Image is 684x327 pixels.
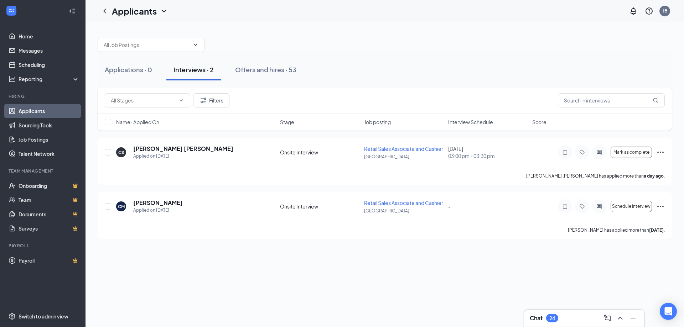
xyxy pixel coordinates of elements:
svg: Settings [9,313,16,320]
span: Retail Sales Associate and Cashier [364,200,443,206]
h5: [PERSON_NAME] [PERSON_NAME] [133,145,233,153]
svg: ChevronUp [616,314,625,322]
span: Job posting [364,118,391,126]
a: Messages [19,43,79,58]
span: Score [532,118,546,126]
div: Offers and hires · 53 [235,65,296,74]
h5: [PERSON_NAME] [133,199,183,207]
div: Hiring [9,93,78,99]
svg: Tag [578,204,586,209]
div: [DATE] [448,145,528,159]
span: Stage [280,118,294,126]
button: ChevronUp [615,312,626,324]
svg: ComposeMessage [603,314,612,322]
a: Job Postings [19,132,79,147]
a: Talent Network [19,147,79,161]
svg: Collapse [69,7,76,15]
svg: Note [561,204,569,209]
svg: ActiveChat [595,149,603,155]
svg: ChevronDown [178,97,184,103]
svg: Notifications [629,7,638,15]
a: Scheduling [19,58,79,72]
div: Switch to admin view [19,313,68,320]
b: a day ago [644,173,664,179]
button: Mark as complete [611,147,652,158]
svg: Analysis [9,75,16,83]
a: TeamCrown [19,193,79,207]
div: CS [118,149,124,155]
p: [PERSON_NAME] has applied more than . [568,227,665,233]
svg: Filter [199,96,208,105]
a: DocumentsCrown [19,207,79,221]
span: - [448,203,451,210]
span: Mark as complete [613,150,649,155]
p: [GEOGRAPHIC_DATA] [364,154,444,160]
input: All Stages [111,96,176,104]
span: Schedule interview [612,204,651,209]
button: Filter Filters [193,93,229,107]
a: SurveysCrown [19,221,79,236]
span: Interview Schedule [448,118,493,126]
svg: ChevronDown [193,42,198,48]
div: 24 [549,315,555,321]
a: Home [19,29,79,43]
div: Team Management [9,168,78,174]
h1: Applicants [112,5,157,17]
b: [DATE] [649,227,664,233]
svg: Ellipses [656,202,665,211]
div: Interviews · 2 [173,65,214,74]
a: Applicants [19,104,79,118]
input: All Job Postings [104,41,190,49]
svg: Ellipses [656,148,665,157]
h3: Chat [530,314,543,322]
a: PayrollCrown [19,253,79,268]
span: Name · Applied On [116,118,159,126]
input: Search in interviews [558,93,665,107]
svg: ActiveChat [595,204,603,209]
a: Sourcing Tools [19,118,79,132]
div: CM [118,204,125,210]
svg: QuestionInfo [645,7,653,15]
div: Applied on [DATE] [133,207,183,214]
div: Onsite Interview [280,149,360,156]
svg: Tag [578,149,586,155]
div: Reporting [19,75,80,83]
p: [GEOGRAPHIC_DATA] [364,208,444,214]
div: Open Intercom Messenger [660,303,677,320]
svg: MagnifyingGlass [653,97,658,103]
a: OnboardingCrown [19,179,79,193]
svg: WorkstreamLogo [8,7,15,14]
svg: ChevronDown [160,7,168,15]
div: Payroll [9,243,78,249]
button: Schedule interview [611,201,652,212]
div: JB [663,8,667,14]
div: Applied on [DATE] [133,153,233,160]
svg: Minimize [629,314,637,322]
span: Retail Sales Associate and Cashier [364,146,443,152]
svg: Note [561,149,569,155]
button: Minimize [627,312,639,324]
span: 03:00 pm - 03:30 pm [448,152,528,159]
svg: ChevronLeft [100,7,109,15]
div: Onsite Interview [280,203,360,210]
div: Applications · 0 [105,65,152,74]
p: [PERSON_NAME] [PERSON_NAME] has applied more than . [526,173,665,179]
button: ComposeMessage [602,312,613,324]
